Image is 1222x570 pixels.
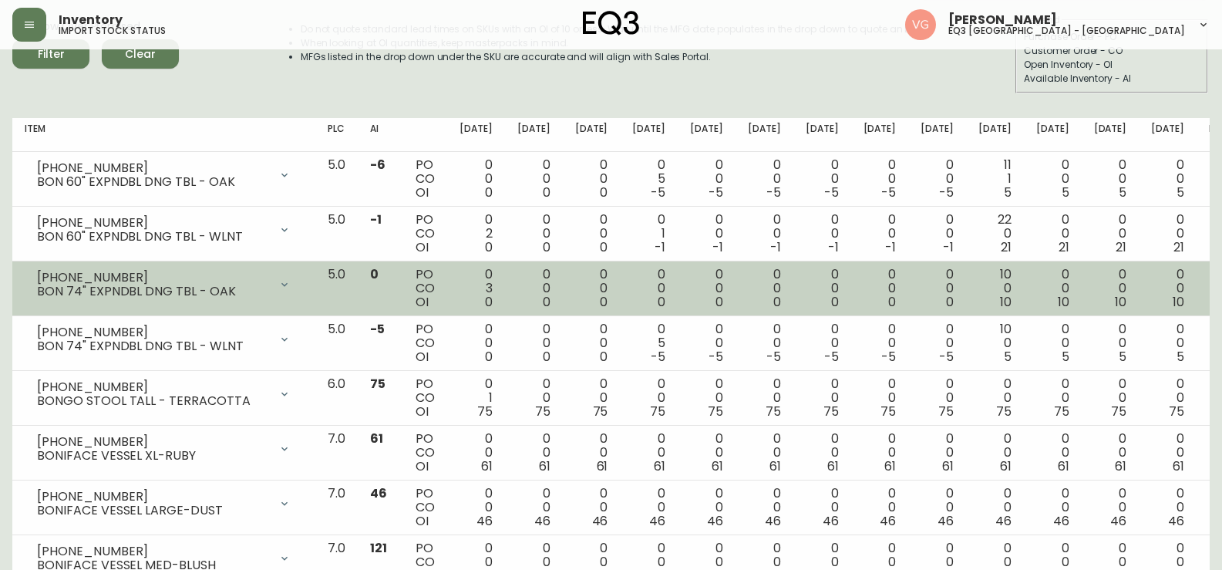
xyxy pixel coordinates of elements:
[600,184,608,201] span: 0
[25,377,303,411] div: [PHONE_NUMBER]BONGO STOOL TALL - TERRACOTTA
[1094,268,1127,309] div: 0 0
[25,213,303,247] div: [PHONE_NUMBER]BON 60" EXPNDBL DNG TBL - WLNT
[1151,487,1184,528] div: 0 0
[517,432,550,474] div: 0 0
[37,435,269,449] div: [PHONE_NUMBER]
[921,268,954,309] div: 0 0
[575,487,608,528] div: 0 0
[1024,72,1200,86] div: Available Inventory - AI
[1168,512,1184,530] span: 46
[828,238,839,256] span: -1
[736,118,793,152] th: [DATE]
[370,430,383,447] span: 61
[517,213,550,255] div: 0 0
[1053,512,1069,530] span: 46
[884,457,896,475] span: 61
[880,403,896,420] span: 75
[943,238,954,256] span: -1
[748,213,781,255] div: 0 0
[978,158,1012,200] div: 11 1
[620,118,678,152] th: [DATE]
[460,268,493,309] div: 0 3
[1036,377,1069,419] div: 0 0
[885,238,896,256] span: -1
[806,213,839,255] div: 0 0
[1062,184,1069,201] span: 5
[485,238,493,256] span: 0
[806,432,839,474] div: 0 0
[1036,432,1069,474] div: 0 0
[905,9,936,40] img: 876f05e53c5b52231d7ee1770617069b
[1116,238,1126,256] span: 21
[996,403,1012,420] span: 75
[575,213,608,255] div: 0 0
[37,216,269,230] div: [PHONE_NUMBER]
[370,375,385,393] span: 75
[416,322,435,364] div: PO CO
[416,377,435,419] div: PO CO
[908,118,966,152] th: [DATE]
[447,118,505,152] th: [DATE]
[712,457,723,475] span: 61
[1036,213,1069,255] div: 0 0
[543,184,550,201] span: 0
[25,487,303,521] div: [PHONE_NUMBER]BONIFACE VESSEL LARGE-DUST
[37,271,269,285] div: [PHONE_NUMBER]
[1058,293,1069,311] span: 10
[651,348,665,366] span: -5
[948,26,1185,35] h5: eq3 [GEOGRAPHIC_DATA] - [GEOGRAPHIC_DATA]
[416,158,435,200] div: PO CO
[921,377,954,419] div: 0 0
[823,403,839,420] span: 75
[806,377,839,419] div: 0 0
[690,213,723,255] div: 0 0
[921,158,954,200] div: 0 0
[1000,457,1012,475] span: 61
[690,432,723,474] div: 0 0
[851,118,909,152] th: [DATE]
[678,118,736,152] th: [DATE]
[632,213,665,255] div: 0 1
[806,268,839,309] div: 0 0
[460,377,493,419] div: 0 1
[921,487,954,528] div: 0 0
[948,14,1057,26] span: [PERSON_NAME]
[1004,184,1012,201] span: 5
[1139,118,1197,152] th: [DATE]
[543,293,550,311] span: 0
[1119,184,1126,201] span: 5
[632,268,665,309] div: 0 0
[827,457,839,475] span: 61
[102,39,179,69] button: Clear
[654,457,665,475] span: 61
[1094,377,1127,419] div: 0 0
[655,238,665,256] span: -1
[315,118,358,152] th: PLC
[888,293,896,311] span: 0
[1024,44,1200,58] div: Customer Order - CO
[460,158,493,200] div: 0 0
[315,316,358,371] td: 5.0
[517,322,550,364] div: 0 0
[59,14,123,26] span: Inventory
[1036,322,1069,364] div: 0 0
[978,213,1012,255] div: 22 0
[709,348,723,366] span: -5
[517,487,550,528] div: 0 0
[632,322,665,364] div: 0 5
[806,322,839,364] div: 0 0
[1036,268,1069,309] div: 0 0
[370,211,382,228] span: -1
[37,545,269,558] div: [PHONE_NUMBER]
[460,213,493,255] div: 0 2
[995,512,1012,530] span: 46
[416,432,435,474] div: PO CO
[416,487,435,528] div: PO CO
[806,487,839,528] div: 0 0
[770,238,781,256] span: -1
[25,158,303,192] div: [PHONE_NUMBER]BON 60" EXPNDBL DNG TBL - OAK
[25,432,303,466] div: [PHONE_NUMBER]BONIFACE VESSEL XL-RUBY
[748,487,781,528] div: 0 0
[575,377,608,419] div: 0 0
[921,322,954,364] div: 0 0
